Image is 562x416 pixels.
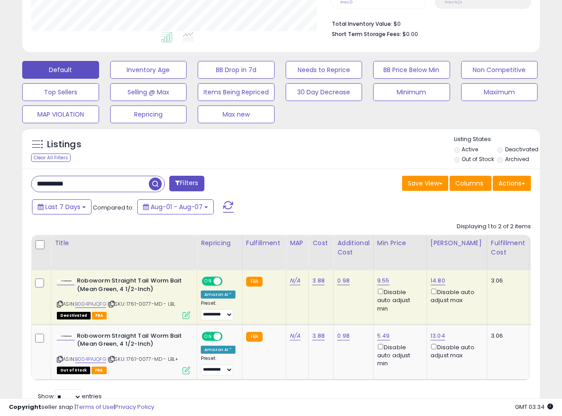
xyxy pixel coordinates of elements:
a: 0.98 [337,276,350,285]
div: [PERSON_NAME] [430,238,483,248]
div: Preset: [201,355,235,376]
button: Non Competitive [461,61,538,79]
div: Additional Cost [337,238,370,257]
span: Columns [455,179,483,188]
button: Items Being Repriced [198,83,275,101]
button: Filters [169,176,204,191]
b: Roboworm Straight Tail Worm Bait (Mean Green, 4 1/2-Inch) [77,332,185,351]
div: Fulfillment Cost [491,238,525,257]
div: Cost [312,238,330,248]
button: Maximum [461,83,538,101]
button: Needs to Reprice [286,61,363,79]
div: ASIN: [57,332,190,373]
span: | SKU: 1761-0077-MD - LBL [108,300,175,307]
button: 30 Day Decrease [286,83,363,101]
a: 14.80 [430,276,445,285]
button: MAP VIOLATION [22,105,99,123]
img: 11qmpG6d1nL._SL40_.jpg [57,280,75,282]
img: 11qmpG6d1nL._SL40_.jpg [57,335,75,337]
a: 3.88 [312,276,325,285]
div: Clear All Filters [31,153,71,162]
button: Minimum [373,83,450,101]
span: | SKU: 1761-0077-MD - LBL+ [108,355,178,363]
small: FBA [246,277,263,287]
label: Archived [505,155,529,163]
span: All listings that are unavailable for purchase on Amazon for any reason other than out-of-stock [57,312,91,319]
div: seller snap | | [9,403,154,412]
span: ON [203,332,214,340]
div: Amazon AI * [201,346,235,354]
div: Min Price [377,238,423,248]
small: FBA [246,332,263,342]
label: Active [462,145,478,153]
button: Max new [198,105,275,123]
a: B004PAJQFG [75,300,106,308]
div: Disable auto adjust max [430,342,480,359]
label: Out of Stock [462,155,494,163]
button: BB Drop in 7d [198,61,275,79]
div: Repricing [201,238,239,248]
a: Privacy Policy [115,403,154,411]
a: N/A [290,331,300,340]
div: 3.06 [491,332,522,340]
span: FBA [92,312,107,319]
div: Title [55,238,193,248]
a: 0.98 [337,331,350,340]
button: Repricing [110,105,187,123]
div: Disable auto adjust min [377,342,420,368]
a: 5.49 [377,331,390,340]
span: FBA [92,367,107,374]
button: Aug-01 - Aug-07 [137,199,214,214]
div: Amazon AI * [201,291,235,299]
span: Aug-01 - Aug-07 [151,202,203,211]
div: MAP [290,238,305,248]
div: Disable auto adjust max [430,287,480,304]
button: Columns [450,176,491,191]
div: Preset: [201,300,235,320]
span: Compared to: [93,203,134,212]
b: Roboworm Straight Tail Worm Bait (Mean Green, 4 1/2-Inch) [77,277,185,295]
button: Top Sellers [22,83,99,101]
span: ON [203,278,214,285]
div: Fulfillment [246,238,282,248]
div: 3.06 [491,277,522,285]
div: Displaying 1 to 2 of 2 items [457,222,531,231]
a: B004PAJQFG [75,355,106,363]
span: Show: entries [38,392,102,400]
a: 3.88 [312,331,325,340]
div: ASIN: [57,277,190,318]
button: Actions [493,176,531,191]
button: Default [22,61,99,79]
b: Short Term Storage Fees: [332,30,401,38]
span: 2025-08-15 03:34 GMT [515,403,553,411]
div: Disable auto adjust min [377,287,420,313]
button: BB Price Below Min [373,61,450,79]
h5: Listings [47,138,81,151]
label: Deactivated [505,145,538,153]
a: 13.04 [430,331,445,340]
span: OFF [221,332,235,340]
p: Listing States: [454,135,540,144]
button: Inventory Age [110,61,187,79]
span: $0.00 [403,30,418,38]
a: Terms of Use [76,403,114,411]
span: All listings that are currently out of stock and unavailable for purchase on Amazon [57,367,90,374]
a: 9.55 [377,276,390,285]
button: Save View [402,176,448,191]
button: Last 7 Days [32,199,92,214]
span: Last 7 Days [45,202,80,211]
b: Total Inventory Value: [332,20,392,28]
strong: Copyright [9,403,41,411]
li: $0 [332,18,524,28]
a: N/A [290,276,300,285]
span: OFF [221,278,235,285]
button: Selling @ Max [110,83,187,101]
